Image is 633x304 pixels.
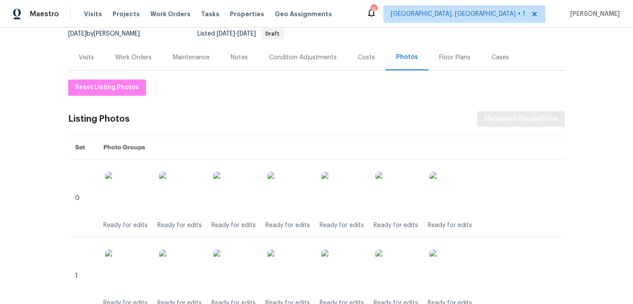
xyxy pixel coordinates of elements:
div: Listing Photos [68,115,130,123]
button: Manage in Google Drive [477,111,565,127]
div: Ready for edits [266,221,310,230]
th: Set [68,136,96,159]
span: Visits [84,10,102,18]
span: Listed [197,31,284,37]
span: Draft [262,31,283,36]
th: Photo Groups [96,136,565,159]
div: Ready for edits [157,221,202,230]
div: 15 [371,5,377,14]
span: [GEOGRAPHIC_DATA], [GEOGRAPHIC_DATA] + 1 [391,10,525,18]
div: Ready for edits [374,221,418,230]
span: Properties [230,10,264,18]
div: by [PERSON_NAME] [68,29,150,39]
span: Reset Listing Photos [75,82,139,93]
span: Maestro [30,10,59,18]
span: [PERSON_NAME] [567,10,620,18]
div: Work Orders [115,53,152,62]
td: 0 [68,159,96,237]
span: Geo Assignments [275,10,332,18]
span: [DATE] [237,31,256,37]
span: [DATE] [217,31,235,37]
div: Cases [491,53,509,62]
span: Projects [113,10,140,18]
div: Visits [79,53,94,62]
div: Photos [396,53,418,62]
div: Ready for edits [320,221,364,230]
span: Work Orders [150,10,190,18]
button: Reset Listing Photos [68,80,146,96]
div: Floor Plans [439,53,470,62]
div: Maintenance [173,53,210,62]
span: Tasks [201,11,219,17]
div: Costs [358,53,375,62]
div: Ready for edits [211,221,256,230]
span: [DATE] [68,31,87,37]
span: - [217,31,256,37]
div: Ready for edits [103,221,148,230]
div: Condition Adjustments [269,53,337,62]
div: Notes [231,53,248,62]
span: Manage in Google Drive [484,114,558,125]
div: Ready for edits [428,221,472,230]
